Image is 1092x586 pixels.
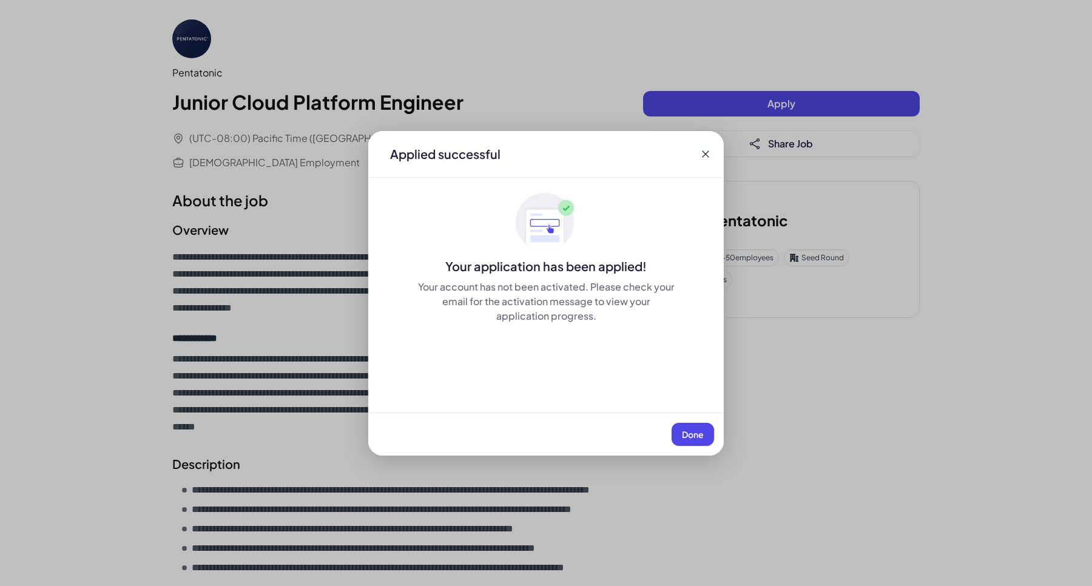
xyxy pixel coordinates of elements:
div: Applied successful [390,146,500,163]
button: Done [672,423,714,446]
span: Done [682,429,704,440]
img: ApplyedMaskGroup3.svg [516,192,576,253]
div: Your account has not been activated. Please check your email for the activation message to view y... [417,280,675,323]
div: Your application has been applied! [368,258,724,275]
